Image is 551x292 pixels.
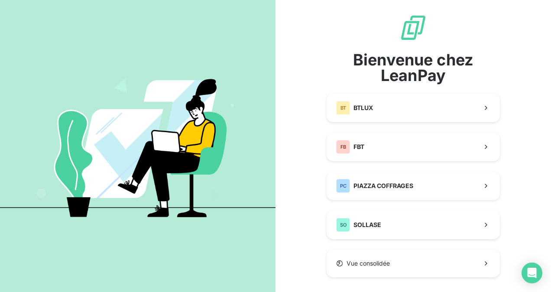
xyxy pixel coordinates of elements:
[353,104,373,112] span: BTLUX
[327,211,500,239] button: SOSOLLASE
[399,14,427,42] img: logo sigle
[327,94,500,122] button: BTBTLUX
[327,172,500,200] button: PCPIAZZA COFFRAGES
[327,52,500,83] span: Bienvenue chez LeanPay
[336,218,350,232] div: SO
[353,143,364,151] span: FBT
[353,182,413,190] span: PIAZZA COFFRAGES
[353,221,381,229] span: SOLLASE
[522,263,542,283] div: Open Intercom Messenger
[327,250,500,277] button: Vue consolidée
[336,179,350,193] div: PC
[336,140,350,154] div: FB
[336,101,350,115] div: BT
[327,133,500,161] button: FBFBT
[347,259,390,268] span: Vue consolidée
